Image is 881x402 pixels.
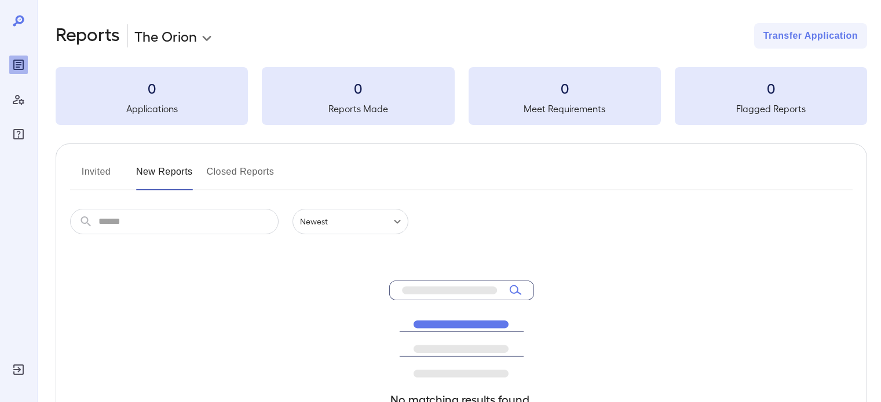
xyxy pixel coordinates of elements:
h3: 0 [675,79,867,97]
h3: 0 [56,79,248,97]
h2: Reports [56,23,120,49]
h5: Applications [56,102,248,116]
div: Manage Users [9,90,28,109]
h3: 0 [262,79,454,97]
button: Closed Reports [207,163,275,190]
h5: Meet Requirements [469,102,661,116]
div: Log Out [9,360,28,379]
button: Invited [70,163,122,190]
div: FAQ [9,125,28,143]
div: Newest [293,209,408,234]
button: New Reports [136,163,193,190]
h5: Flagged Reports [675,102,867,116]
p: The Orion [134,27,197,45]
button: Transfer Application [754,23,867,49]
h3: 0 [469,79,661,97]
div: Reports [9,56,28,74]
h5: Reports Made [262,102,454,116]
summary: 0Applications0Reports Made0Meet Requirements0Flagged Reports [56,67,867,125]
